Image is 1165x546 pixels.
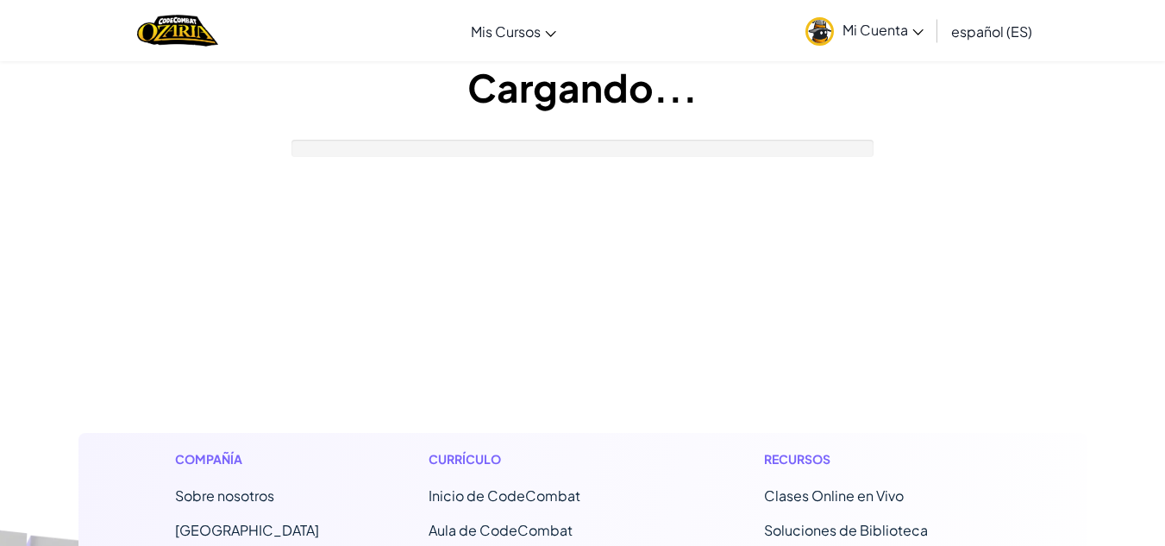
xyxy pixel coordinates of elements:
h1: Compañía [175,450,319,468]
a: Aula de CodeCombat [429,521,573,539]
img: avatar [805,17,834,46]
a: Mi Cuenta [797,3,932,58]
h1: Recursos [764,450,991,468]
a: Sobre nosotros [175,486,274,505]
span: Inicio de CodeCombat [429,486,580,505]
h1: Currículo [429,450,655,468]
a: Ozaria by CodeCombat logo [137,13,217,48]
span: español (ES) [951,22,1032,41]
img: Home [137,13,217,48]
span: Mis Cursos [471,22,541,41]
a: Clases Online en Vivo [764,486,904,505]
span: Mi Cuenta [842,21,924,39]
a: español (ES) [943,8,1041,54]
a: [GEOGRAPHIC_DATA] [175,521,319,539]
a: Soluciones de Biblioteca [764,521,928,539]
a: Mis Cursos [462,8,565,54]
